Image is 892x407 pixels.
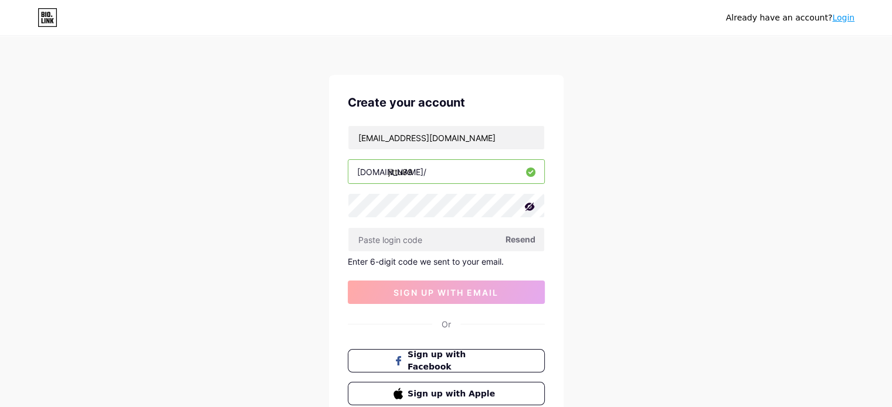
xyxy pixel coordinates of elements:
input: Email [348,126,544,149]
input: username [348,160,544,183]
input: Paste login code [348,228,544,251]
div: Enter 6-digit code we sent to your email. [348,256,545,266]
div: Already have an account? [726,12,854,24]
a: Login [832,13,854,22]
button: Sign up with Apple [348,382,545,405]
span: sign up with email [394,288,498,297]
div: Create your account [348,94,545,111]
span: Sign up with Facebook [408,348,498,373]
span: Sign up with Apple [408,388,498,400]
div: [DOMAIN_NAME]/ [357,166,426,178]
div: Or [442,318,451,330]
button: sign up with email [348,281,545,304]
span: Resend [506,233,535,245]
button: Sign up with Facebook [348,349,545,372]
